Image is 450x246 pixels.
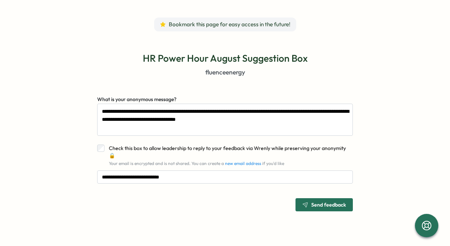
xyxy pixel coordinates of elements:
button: Send feedback [295,198,353,211]
a: new email address [225,161,261,166]
label: What is your anonymous message? [97,96,176,104]
span: Bookmark this page for easy access in the future! [169,20,290,28]
p: HR Power Hour August Suggestion Box [143,52,308,65]
span: Check this box to allow leadership to reply to your feedback via Wrenly while preserving your ano... [109,145,346,159]
p: fluenceenergy [205,68,245,77]
span: Your email is encrypted and is not shared. You can create a if you'd like [109,161,284,166]
span: Send feedback [311,202,346,207]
